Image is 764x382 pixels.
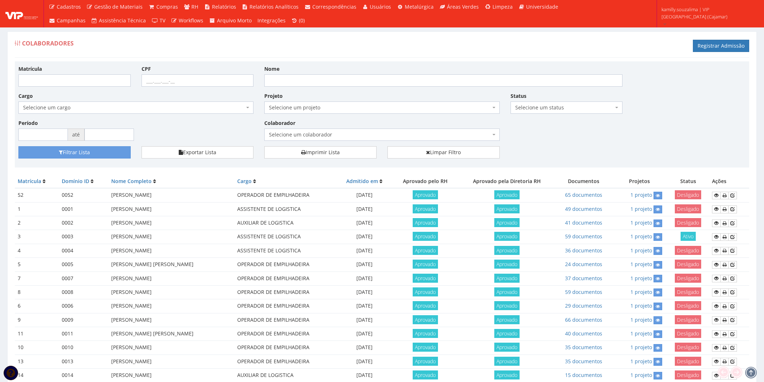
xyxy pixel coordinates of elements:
[108,216,234,230] td: [PERSON_NAME]
[337,202,392,216] td: [DATE]
[337,355,392,368] td: [DATE]
[675,357,701,366] span: Desligado
[337,313,392,327] td: [DATE]
[413,287,438,296] span: Aprovado
[18,178,41,185] a: Matrícula
[269,131,490,138] span: Selecione um colaborador
[494,357,520,366] span: Aprovado
[675,370,701,379] span: Desligado
[630,275,652,282] a: 1 projeto
[413,218,438,227] span: Aprovado
[337,285,392,299] td: [DATE]
[15,355,59,368] td: 13
[108,188,234,202] td: [PERSON_NAME]
[15,313,59,327] td: 9
[413,329,438,338] span: Aprovado
[413,274,438,283] span: Aprovado
[18,146,131,159] button: Filtrar Lista
[88,14,149,27] a: Assistência Técnica
[709,175,749,188] th: Ações
[108,327,234,341] td: [PERSON_NAME] [PERSON_NAME]
[392,175,459,188] th: Aprovado pelo RH
[492,3,513,10] span: Limpeza
[15,341,59,355] td: 10
[264,92,283,100] label: Projeto
[413,260,438,269] span: Aprovado
[179,17,203,24] span: Workflows
[68,129,84,141] span: até
[413,315,438,324] span: Aprovado
[234,258,337,272] td: OPERADOR DE EMPILHADEIRA
[494,246,520,255] span: Aprovado
[630,358,652,365] a: 1 projeto
[18,101,253,114] span: Selecione um cargo
[59,272,108,285] td: 0007
[494,287,520,296] span: Aprovado
[565,316,602,323] a: 66 documentos
[264,120,295,127] label: Colaborador
[565,191,602,198] a: 65 documentos
[59,230,108,244] td: 0003
[565,205,602,212] a: 49 documentos
[15,202,59,216] td: 1
[264,101,499,114] span: Selecione um projeto
[234,216,337,230] td: AUXILIAR DE LOGISTICA
[405,3,434,10] span: Metalúrgica
[59,216,108,230] td: 0002
[693,40,749,52] a: Registrar Admissão
[59,313,108,327] td: 0009
[217,17,252,24] span: Arquivo Morto
[234,272,337,285] td: OPERADOR DE EMPILHADEIRA
[337,216,392,230] td: [DATE]
[255,14,288,27] a: Integrações
[675,301,701,310] span: Desligado
[565,302,602,309] a: 29 documentos
[5,8,38,19] img: logo
[565,372,602,378] a: 15 documentos
[630,191,652,198] a: 1 projeto
[142,65,151,73] label: CPF
[160,17,165,24] span: TV
[494,190,520,199] span: Aprovado
[675,218,701,227] span: Desligado
[675,260,701,269] span: Desligado
[59,327,108,341] td: 0011
[675,190,701,199] span: Desligado
[46,14,88,27] a: Campanhas
[675,246,701,255] span: Desligado
[630,316,652,323] a: 1 projeto
[337,244,392,257] td: [DATE]
[59,202,108,216] td: 0001
[494,370,520,379] span: Aprovado
[234,327,337,341] td: OPERADOR DE EMPILHADEIRA
[630,247,652,254] a: 1 projeto
[212,3,236,10] span: Relatórios
[237,178,252,185] a: Cargo
[108,258,234,272] td: [PERSON_NAME] [PERSON_NAME]
[413,232,438,241] span: Aprovado
[565,275,602,282] a: 37 documentos
[15,216,59,230] td: 2
[18,120,38,127] label: Período
[630,344,652,351] a: 1 projeto
[59,341,108,355] td: 0010
[511,101,623,114] span: Selecione um status
[511,92,526,100] label: Status
[494,301,520,310] span: Aprovado
[59,285,108,299] td: 0008
[413,190,438,199] span: Aprovado
[413,301,438,310] span: Aprovado
[413,204,438,213] span: Aprovado
[111,178,152,185] a: Nome Completo
[413,246,438,255] span: Aprovado
[257,17,286,24] span: Integrações
[675,343,701,352] span: Desligado
[630,261,652,268] a: 1 projeto
[18,65,42,73] label: Matrícula
[565,219,602,226] a: 41 documentos
[168,14,207,27] a: Workflows
[288,14,308,27] a: (0)
[191,3,198,10] span: RH
[630,302,652,309] a: 1 projeto
[108,299,234,313] td: [PERSON_NAME]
